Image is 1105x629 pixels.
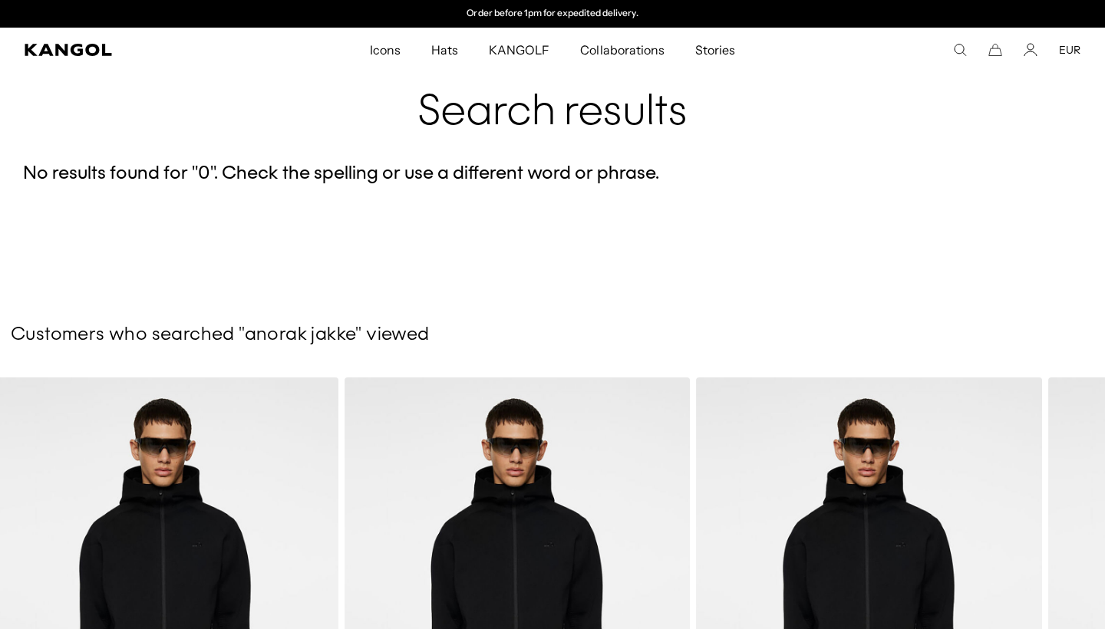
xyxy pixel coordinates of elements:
[416,28,473,72] a: Hats
[565,28,679,72] a: Collaborations
[1059,43,1080,57] button: EUR
[23,163,1082,186] h5: No results found for " 0 ". Check the spelling or use a different word or phrase.
[394,8,711,20] div: 2 of 2
[953,43,967,57] summary: Search here
[25,44,245,56] a: Kangol
[431,28,458,72] span: Hats
[394,8,711,20] slideshow-component: Announcement bar
[11,324,1094,347] h3: Customers who searched "anorak jakke" viewed
[467,8,638,20] p: Order before 1pm for expedited delivery.
[680,28,750,72] a: Stories
[1024,43,1037,57] a: Account
[355,28,416,72] a: Icons
[695,28,735,72] span: Stories
[473,28,565,72] a: KANGOLF
[23,40,1082,138] h1: Search results
[370,28,401,72] span: Icons
[988,43,1002,57] button: Cart
[489,28,549,72] span: KANGOLF
[394,8,711,20] div: Announcement
[580,28,664,72] span: Collaborations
